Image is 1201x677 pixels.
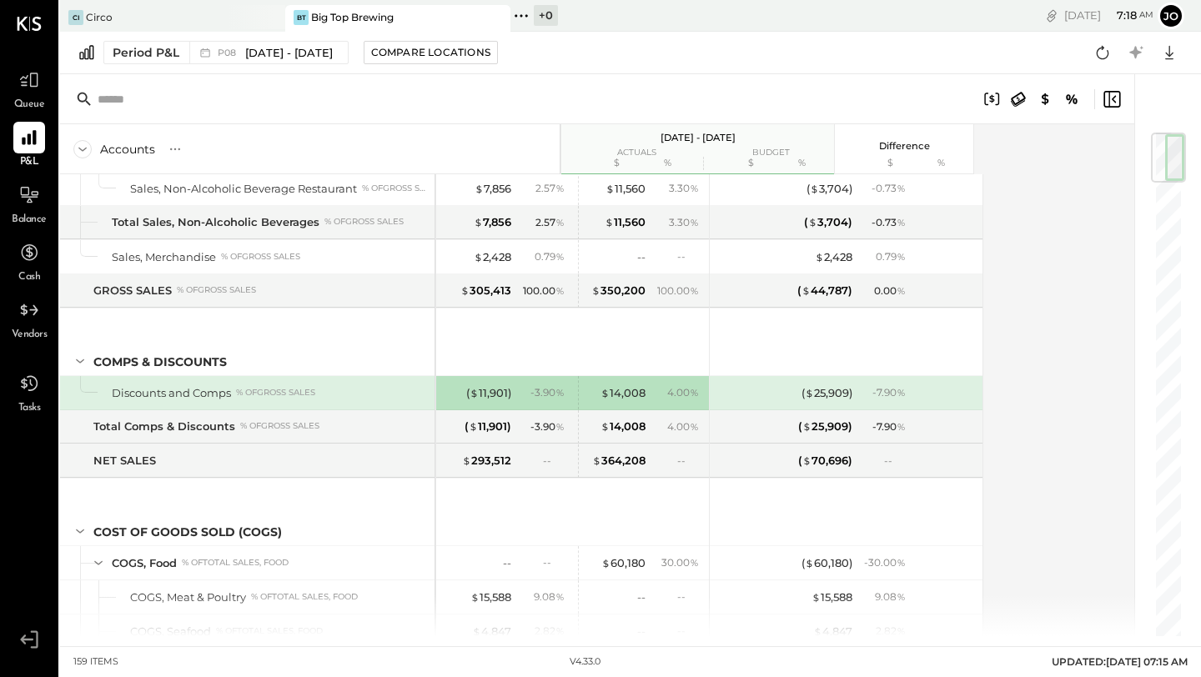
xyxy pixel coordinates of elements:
span: $ [810,182,819,195]
div: % of GROSS SALES [362,183,428,194]
div: % of GROSS SALES [240,420,319,432]
div: - 7.90 [872,419,906,434]
span: $ [460,283,470,297]
div: 4,847 [472,624,511,639]
span: % [897,249,906,263]
span: $ [474,215,483,228]
div: 2,428 [474,249,511,265]
div: + 0 [534,5,558,26]
div: -- [503,555,511,571]
span: % [897,215,906,228]
span: $ [462,454,471,467]
div: 2.82 [535,624,565,639]
span: $ [805,386,814,399]
div: 14,008 [600,419,646,434]
p: [DATE] - [DATE] [661,132,736,143]
div: Sales, Merchandise [112,249,216,265]
span: % [555,589,565,603]
div: Discounts and Comps [112,385,231,401]
button: Compare Locations [364,41,498,64]
span: $ [592,454,601,467]
div: ( 3,704 ) [804,214,852,230]
div: Total Sales, Non-Alcoholic Beverages [112,214,319,230]
span: $ [469,419,478,433]
div: 60,180 [601,555,646,571]
div: COST OF GOODS SOLD (COGS) [93,524,282,540]
div: v 4.33.0 [570,655,600,669]
span: $ [802,454,812,467]
div: $ [843,157,910,170]
div: ( 25,909 ) [798,419,852,434]
div: Big Top Brewing [311,10,394,24]
span: Tasks [18,401,41,416]
span: % [690,419,699,433]
span: $ [813,624,822,638]
a: Cash [1,237,58,285]
div: ( 60,180 ) [802,555,852,571]
div: Total Comps & Discounts [93,419,235,434]
span: % [555,419,565,433]
div: 100.00 [657,283,699,298]
span: $ [600,386,610,399]
button: Period P&L P08[DATE] - [DATE] [103,41,349,64]
div: 4,847 [813,624,852,639]
div: % of GROSS SALES [236,387,315,399]
div: % [914,157,968,170]
span: P08 [218,48,241,58]
div: -- [884,454,906,468]
button: jo [1158,3,1184,29]
div: ( 44,787 ) [797,283,852,298]
div: -- [543,555,565,569]
div: % of GROSS SALES [177,284,256,296]
div: -- [677,454,699,468]
div: % [641,157,695,170]
div: 15,588 [470,589,511,605]
span: % [555,283,565,297]
div: ( 11,901 ) [466,385,511,401]
span: % [555,385,565,399]
span: $ [606,182,615,195]
span: $ [474,250,483,263]
div: Compare Locations [371,45,490,59]
span: % [897,385,906,399]
span: % [690,181,699,194]
div: - 7.90 [872,385,906,400]
div: COGS, Meat & Poultry [130,589,246,605]
div: % of Total Sales, Food [182,557,289,569]
div: 0.00 [874,283,906,298]
div: budget [696,148,821,157]
span: $ [805,556,814,569]
div: 364,208 [592,453,646,469]
div: 305,413 [460,283,511,298]
span: $ [591,283,600,297]
span: [DATE] - [DATE] [245,45,333,61]
span: $ [812,590,821,604]
a: Balance [1,179,58,228]
span: % [555,624,565,637]
div: 15,588 [812,589,852,605]
span: Balance [12,213,47,228]
span: % [897,589,906,603]
div: Ci [68,10,83,25]
span: $ [475,182,484,195]
div: -- [677,624,699,638]
span: $ [600,419,610,433]
span: P&L [20,155,39,170]
div: 159 items [73,655,118,669]
span: % [690,555,699,569]
span: % [897,624,906,637]
span: $ [815,250,824,263]
span: % [897,181,906,194]
div: 350,200 [591,283,646,298]
span: $ [808,215,817,228]
div: - 3.90 [530,385,565,400]
span: % [897,555,906,569]
div: 7,856 [474,214,511,230]
div: 11,560 [606,181,646,197]
span: Queue [14,98,45,113]
span: $ [472,624,481,638]
div: -- [637,249,646,265]
div: 30.00 [661,555,699,570]
div: -- [543,454,565,468]
div: 4.00 [667,385,699,400]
